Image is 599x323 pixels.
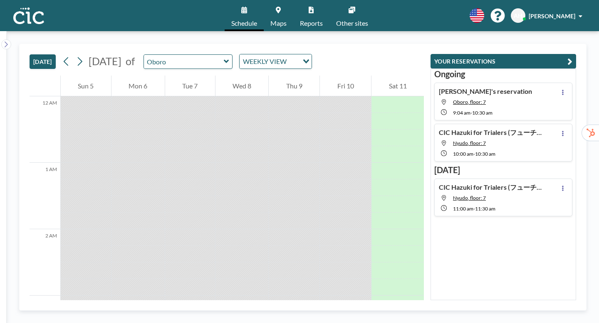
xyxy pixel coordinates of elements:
[470,110,472,116] span: -
[439,87,532,95] h4: [PERSON_NAME]'s reservation
[529,12,575,20] span: [PERSON_NAME]
[472,110,493,116] span: 10:30 AM
[89,55,121,67] span: [DATE]
[144,55,224,69] input: Oboro
[431,54,576,69] button: YOUR RESERVATIONS
[289,56,298,67] input: Search for option
[434,69,572,79] h3: Ongoing
[30,229,60,296] div: 2 AM
[453,140,486,146] span: Nyudo, floor: 7
[30,96,60,163] div: 12 AM
[453,151,473,157] span: 10:00 AM
[439,128,543,137] h4: CIC Hazuki for Trialers (フューチャー様)
[514,12,522,20] span: AH
[126,55,135,68] span: of
[453,195,486,201] span: Nyudo, floor: 7
[13,7,44,24] img: organization-logo
[30,54,56,69] button: [DATE]
[439,183,543,191] h4: CIC Hazuki for Trialers (フューチャー様)
[475,206,495,212] span: 11:30 AM
[371,76,424,96] div: Sat 11
[240,54,312,69] div: Search for option
[473,206,475,212] span: -
[61,76,111,96] div: Sun 5
[269,76,319,96] div: Thu 9
[320,76,371,96] div: Fri 10
[336,20,368,27] span: Other sites
[270,20,287,27] span: Maps
[30,163,60,229] div: 1 AM
[300,20,323,27] span: Reports
[215,76,269,96] div: Wed 8
[231,20,257,27] span: Schedule
[453,206,473,212] span: 11:00 AM
[241,56,288,67] span: WEEKLY VIEW
[165,76,215,96] div: Tue 7
[434,165,572,175] h3: [DATE]
[111,76,165,96] div: Mon 6
[473,151,475,157] span: -
[453,99,486,105] span: Oboro, floor: 7
[453,110,470,116] span: 9:04 AM
[475,151,495,157] span: 10:30 AM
